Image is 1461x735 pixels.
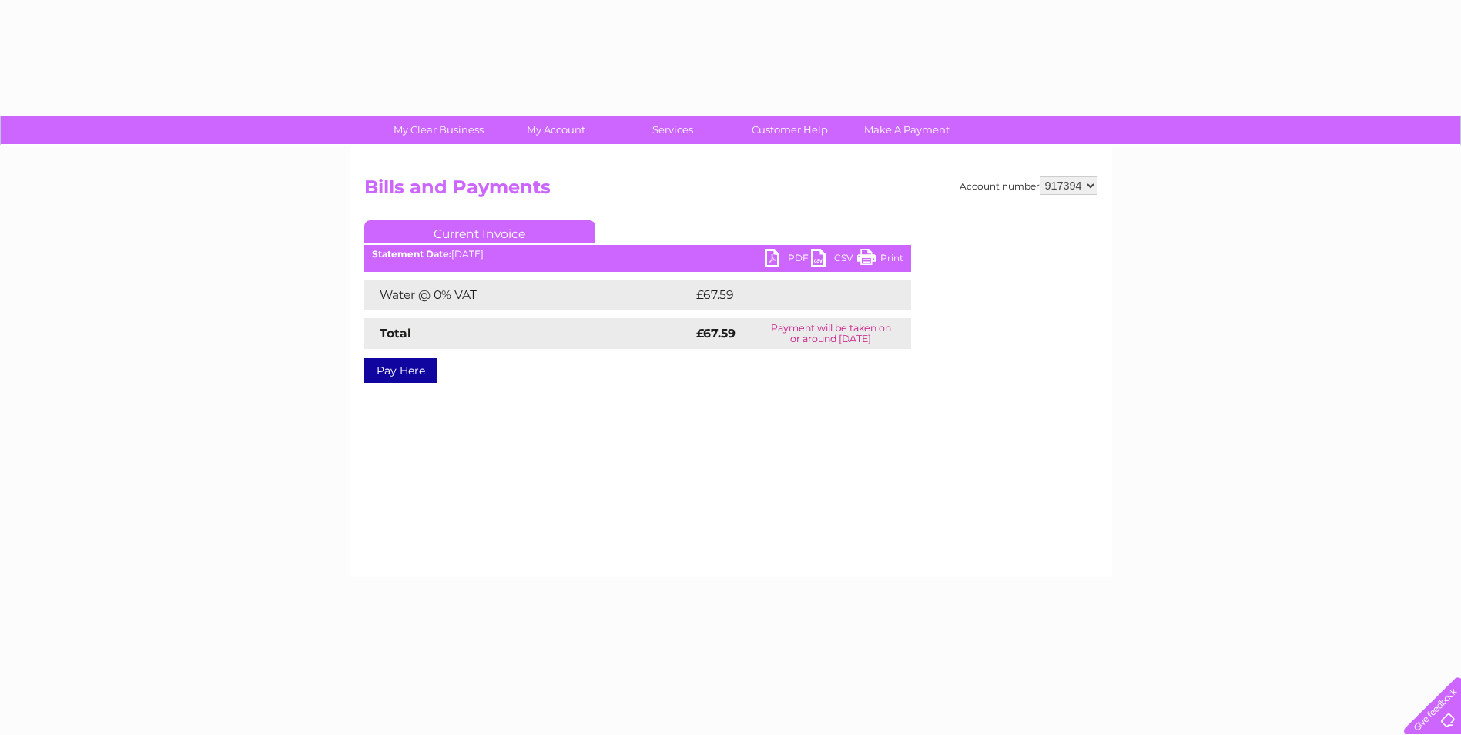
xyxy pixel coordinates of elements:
[811,249,857,271] a: CSV
[765,249,811,271] a: PDF
[364,249,911,260] div: [DATE]
[843,116,970,144] a: Make A Payment
[364,280,692,310] td: Water @ 0% VAT
[857,249,903,271] a: Print
[372,248,451,260] b: Statement Date:
[375,116,502,144] a: My Clear Business
[960,176,1097,195] div: Account number
[696,326,736,341] strong: £67.59
[692,280,880,310] td: £67.59
[380,326,411,341] strong: Total
[364,220,595,243] a: Current Invoice
[364,358,437,383] a: Pay Here
[609,116,736,144] a: Services
[492,116,619,144] a: My Account
[364,176,1097,206] h2: Bills and Payments
[726,116,853,144] a: Customer Help
[751,318,911,349] td: Payment will be taken on or around [DATE]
